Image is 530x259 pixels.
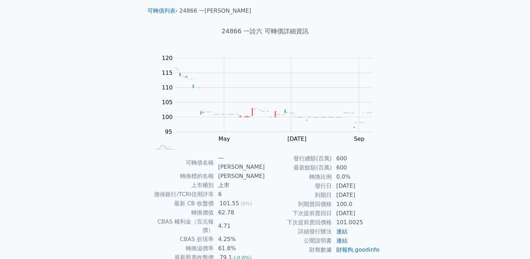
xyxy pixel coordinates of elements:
[214,181,265,190] td: 上市
[265,200,332,209] td: 到期賣回價格
[332,245,380,254] td: ,
[165,128,172,135] tspan: 95
[150,235,214,244] td: CBAS 折現率
[265,227,332,236] td: 詳細發行辦法
[336,237,347,244] a: 連結
[214,217,265,235] td: 4.71
[150,181,214,190] td: 上市櫃別
[150,208,214,217] td: 轉換價值
[265,236,332,245] td: 公開說明書
[332,200,380,209] td: 100.0
[214,190,265,199] td: 6
[150,244,214,253] td: 轉換溢價率
[147,7,175,14] a: 可轉債列表
[265,163,332,172] td: 最新餘額(百萬)
[287,135,306,142] tspan: [DATE]
[150,190,214,199] td: 擔保銀行/TCRI信用評等
[355,246,379,253] a: goodinfo
[336,246,353,253] a: 財報狗
[147,7,178,15] li: ›
[265,191,332,200] td: 到期日
[354,135,364,142] tspan: Sep
[332,218,380,227] td: 101.0025
[214,208,265,217] td: 62.78
[175,68,372,127] g: Series
[179,7,251,15] li: 24866 一[PERSON_NAME]
[332,191,380,200] td: [DATE]
[142,26,388,36] h1: 24866 一詮六 可轉債詳細資訊
[162,69,173,76] tspan: 115
[150,199,214,208] td: 最新 CB 收盤價
[150,217,214,235] td: CBAS 權利金（百元報價）
[332,181,380,191] td: [DATE]
[332,154,380,163] td: 600
[162,99,173,106] tspan: 105
[214,172,265,181] td: [PERSON_NAME]
[265,181,332,191] td: 發行日
[218,135,230,142] tspan: May
[150,154,214,172] td: 可轉債名稱
[150,172,214,181] td: 轉換標的名稱
[162,114,173,120] tspan: 100
[214,244,265,253] td: 61.8%
[336,228,347,235] a: 連結
[214,154,265,172] td: 一[PERSON_NAME]
[162,55,173,61] tspan: 120
[265,209,332,218] td: 下次提前賣回日
[241,201,252,206] span: (0%)
[162,84,173,91] tspan: 110
[158,55,382,157] g: Chart
[265,218,332,227] td: 下次提前賣回價格
[265,245,332,254] td: 財務數據
[218,199,241,208] div: 101.55
[214,235,265,244] td: 4.25%
[332,209,380,218] td: [DATE]
[332,172,380,181] td: 0.0%
[265,172,332,181] td: 轉換比例
[265,154,332,163] td: 發行總額(百萬)
[332,163,380,172] td: 600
